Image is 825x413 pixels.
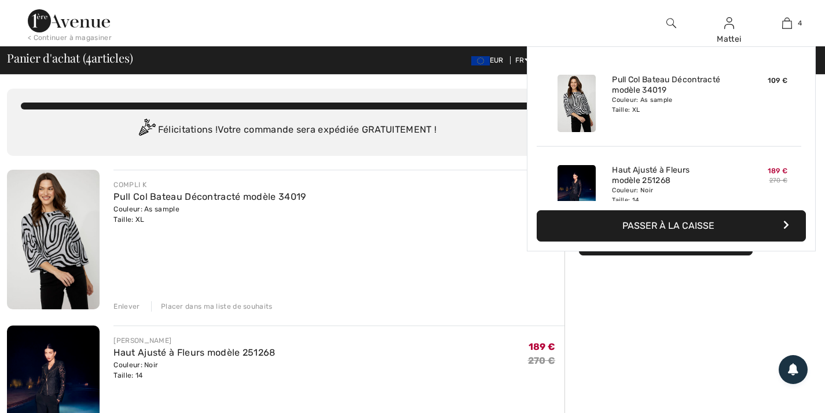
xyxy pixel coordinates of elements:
div: Couleur: As sample Taille: XL [612,96,726,114]
img: Euro [471,56,490,65]
s: 270 € [769,177,788,184]
a: Se connecter [724,17,734,28]
div: COMPLI K [113,180,306,190]
a: Pull Col Bateau Décontracté modèle 34019 [113,191,306,202]
span: 189 € [529,341,556,352]
div: Félicitations ! Votre commande sera expédiée GRATUITEMENT ! [21,119,551,142]
span: 4 [798,18,802,28]
span: 109 € [768,76,788,85]
span: FR [515,56,530,64]
div: < Continuer à magasiner [28,32,112,43]
span: 189 € [768,167,788,175]
a: Haut Ajusté à Fleurs modèle 251268 [113,347,275,358]
img: 1ère Avenue [28,9,110,32]
img: Congratulation2.svg [135,119,158,142]
img: Mon panier [782,16,792,30]
div: Enlever [113,301,140,312]
span: 4 [86,49,91,64]
s: 270 € [528,355,556,366]
div: Couleur: As sample Taille: XL [113,204,306,225]
div: Couleur: Noir Taille: 14 [612,186,726,204]
span: EUR [471,56,508,64]
div: Couleur: Noir Taille: 14 [113,360,275,381]
a: Haut Ajusté à Fleurs modèle 251268 [612,165,726,186]
div: [PERSON_NAME] [113,335,275,346]
div: Placer dans ma liste de souhaits [151,301,273,312]
a: Pull Col Bateau Décontracté modèle 34019 [612,75,726,96]
img: recherche [666,16,676,30]
img: Haut Ajusté à Fleurs modèle 251268 [558,165,596,222]
a: 4 [758,16,815,30]
div: Mattei [701,33,758,45]
button: Passer à la caisse [537,210,806,242]
img: Pull Col Bateau Décontracté modèle 34019 [558,75,596,132]
span: Panier d'achat ( articles) [7,52,133,64]
img: Mes infos [724,16,734,30]
img: Pull Col Bateau Décontracté modèle 34019 [7,170,100,309]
